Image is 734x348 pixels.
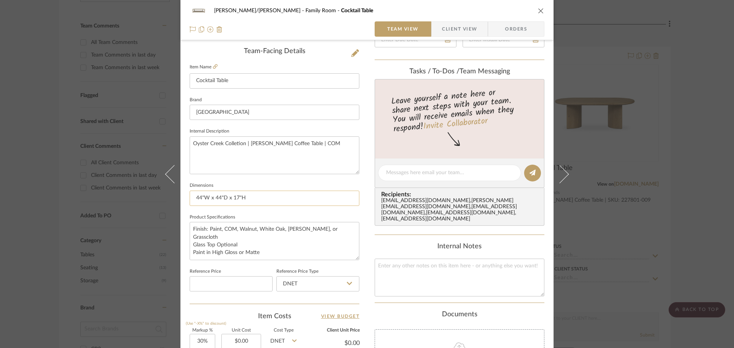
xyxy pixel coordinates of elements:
span: Client View [442,21,477,37]
img: e8c10b52-4a39-4d4a-b2c4-4173dac1064b_48x40.jpg [190,3,208,18]
label: Cost Type [267,329,300,332]
span: Family Room [305,8,341,13]
label: Dimensions [190,184,213,188]
span: Team View [387,21,419,37]
label: Reference Price Type [276,270,318,274]
img: Remove from project [216,26,222,32]
label: Client Unit Price [306,329,360,332]
div: [EMAIL_ADDRESS][DOMAIN_NAME] , [PERSON_NAME][EMAIL_ADDRESS][DOMAIN_NAME] , [EMAIL_ADDRESS][DOMAIN... [381,198,541,222]
label: Reference Price [190,270,221,274]
span: Cocktail Table [341,8,373,13]
label: Internal Description [190,129,229,133]
div: Team-Facing Details [190,47,359,56]
span: Orders [497,21,536,37]
input: Enter Brand [190,105,359,120]
div: Leave yourself a note here or share next steps with your team. You will receive emails when they ... [374,84,546,136]
a: Invite Collaborator [423,115,488,134]
a: View Budget [321,312,360,321]
div: Internal Notes [375,243,544,251]
label: Item Name [190,64,218,70]
input: Enter the dimensions of this item [190,191,359,206]
button: close [538,7,544,14]
label: Product Specifications [190,215,235,219]
label: Brand [190,98,202,102]
span: [PERSON_NAME]/[PERSON_NAME] [214,8,305,13]
label: Markup % [190,329,215,332]
span: Recipients: [381,191,541,198]
div: team Messaging [375,68,544,76]
div: Item Costs [190,312,359,321]
input: Enter Item Name [190,73,359,89]
label: Unit Cost [221,329,261,332]
div: Documents [375,311,544,319]
span: Tasks / To-Dos / [409,68,460,75]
